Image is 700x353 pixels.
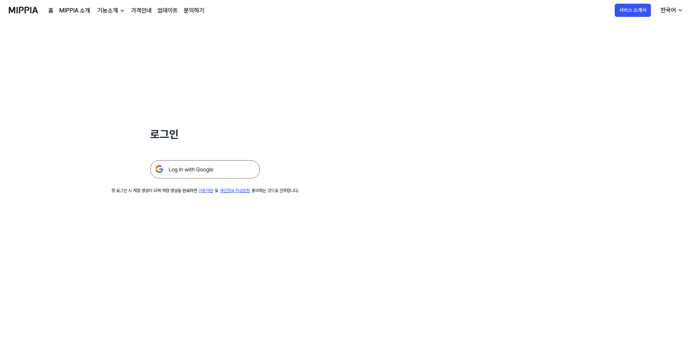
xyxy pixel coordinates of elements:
a: 이용약관 [198,188,213,193]
a: 가격안내 [131,6,152,15]
a: 홈 [48,6,53,15]
img: 구글 로그인 버튼 [150,160,260,179]
button: 한국어 [655,3,688,18]
button: 기능소개 [96,6,125,15]
a: MIPPIA 소개 [59,6,90,15]
div: 기능소개 [96,6,119,15]
a: 개인정보 취급방침 [220,188,250,193]
div: 한국어 [659,6,677,15]
img: down [119,8,125,14]
div: 첫 로그인 시 계정 생성이 되며 계정 생성을 완료하면 및 동의하는 것으로 간주합니다. [111,187,299,194]
button: 서비스 소개서 [615,4,651,17]
a: 업데이트 [157,6,178,15]
a: 문의하기 [184,6,204,15]
h1: 로그인 [150,126,260,143]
